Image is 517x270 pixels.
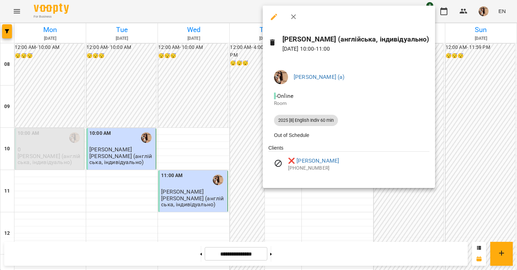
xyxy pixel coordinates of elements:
[274,159,282,168] svg: Visit canceled
[274,117,338,124] span: 2025 [8] English Indiv 60 min
[288,165,429,172] p: [PHONE_NUMBER]
[268,144,429,180] ul: Clients
[288,157,339,165] a: ❌ [PERSON_NAME]
[294,74,345,80] a: [PERSON_NAME] (а)
[282,34,429,45] h6: [PERSON_NAME] (англійська, індивідуально)
[274,100,424,107] p: Room
[274,70,288,84] img: da26dbd3cedc0bbfae66c9bd16ef366e.jpeg
[274,93,295,99] span: - Online
[282,45,429,53] p: [DATE] 10:00 - 11:00
[268,129,429,142] li: Out of Schedule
